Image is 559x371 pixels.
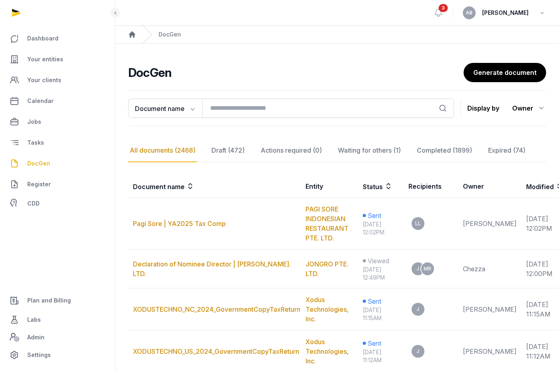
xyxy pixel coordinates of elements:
span: Dashboard [27,34,58,43]
span: Viewed [368,256,389,266]
th: Status [358,175,404,198]
p: Display by [467,102,499,115]
div: [DATE] 11:12AM [363,348,399,364]
a: PAGI SORE INDONESIAN RESTAURANT PTE. LTD. [306,205,348,242]
div: DocGen [159,30,181,38]
span: Jobs [27,117,41,127]
span: CDD [27,199,40,208]
a: Register [6,175,109,194]
a: Your entities [6,50,109,69]
th: Entity [301,175,358,198]
a: Calendar [6,91,109,111]
a: DocGen [6,154,109,173]
td: [DATE] 12:00PM [521,250,559,288]
a: Xodus Technologies, Inc. [306,296,349,323]
div: [DATE] 12:02PM [363,220,399,236]
span: Sent [368,339,381,348]
div: [DATE] 12:49PM [363,266,399,282]
span: Admin [27,333,44,342]
span: J [417,307,420,312]
div: All documents (2468) [128,139,197,162]
span: AB [466,10,473,15]
a: Settings [6,345,109,365]
td: [PERSON_NAME] [458,198,521,250]
span: Plan and Billing [27,296,71,305]
a: Jobs [6,112,109,131]
span: 3 [439,4,448,12]
a: Plan and Billing [6,291,109,310]
span: DocGen [27,159,50,168]
td: Chezza [458,250,521,288]
span: Register [27,179,51,189]
span: J [417,349,420,354]
a: Labs [6,310,109,329]
a: XODUSTECHNO_NC_2024_GovernmentCopyTaxReturn [133,305,300,313]
span: Your clients [27,75,61,85]
td: [PERSON_NAME] [458,288,521,331]
nav: Breadcrumb [115,26,559,44]
span: Labs [27,315,41,325]
h2: DocGen [128,65,464,80]
a: Declaration of Nominee Director | [PERSON_NAME]. LTD. [133,260,291,278]
span: Your entities [27,54,63,64]
a: Generate document [464,63,546,82]
span: Sent [368,296,381,306]
div: Completed (1899) [415,139,474,162]
span: Calendar [27,96,54,106]
a: Dashboard [6,29,109,48]
span: [PERSON_NAME] [482,8,529,18]
div: Owner [512,102,546,115]
div: Expired (74) [487,139,527,162]
span: MR [424,266,432,271]
span: Settings [27,350,51,360]
div: Actions required (0) [259,139,324,162]
span: Tasks [27,138,44,147]
button: Document name [128,99,202,118]
span: J [417,266,420,271]
a: CDD [6,196,109,212]
a: JONGRO PTE. LTD. [306,260,348,278]
button: AB [463,6,476,19]
td: [DATE] 12:02PM [521,198,559,250]
a: Admin [6,329,109,345]
th: Owner [458,175,521,198]
div: Draft (472) [210,139,246,162]
a: Tasks [6,133,109,152]
th: Recipients [404,175,458,198]
a: XODUSTECHNO_US_2024_GovernmentCopyTaxReturn [133,347,299,355]
div: Waiting for others (1) [336,139,402,162]
div: [DATE] 11:15AM [363,306,399,322]
nav: Tabs [128,139,546,162]
td: [DATE] 11:15AM [521,288,559,331]
a: Xodus Technologies, Inc. [306,338,349,365]
span: LL [415,221,421,226]
a: Your clients [6,71,109,90]
th: Document name [128,175,301,198]
span: Sent [368,211,381,220]
a: Pagi Sore | YA2025 Tax Comp [133,220,226,228]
